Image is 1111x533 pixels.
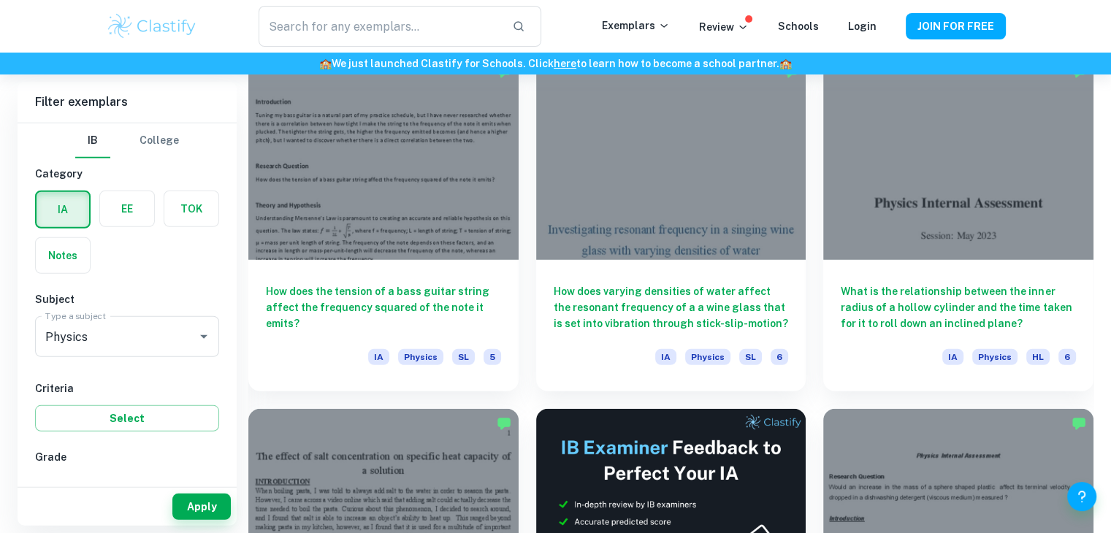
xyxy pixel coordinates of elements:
button: Open [194,326,214,347]
span: 5 [484,349,501,365]
img: Clastify logo [106,12,199,41]
div: Filter type choice [75,123,179,158]
span: 7 [72,480,79,496]
button: EE [100,191,154,226]
h6: Category [35,166,219,182]
span: IA [368,349,389,365]
span: 6 [1058,349,1076,365]
h6: How does the tension of a bass guitar string affect the frequency squared of the note it emits? [266,283,501,331]
img: Marked [1072,416,1086,431]
span: SL [452,349,475,365]
h6: How does varying densities of water affect the resonant frequency of a a wine glass that is set i... [554,283,789,331]
h6: Criteria [35,380,219,396]
h6: We just launched Clastify for Schools. Click to learn how to become a school partner. [3,55,1108,72]
h6: Filter exemplars [18,82,237,123]
span: Physics [685,349,730,365]
span: Physics [972,349,1018,365]
button: College [140,123,179,158]
button: Notes [36,238,90,273]
span: 🏫 [779,58,792,69]
button: JOIN FOR FREE [906,13,1006,39]
span: Physics [398,349,443,365]
img: Marked [497,416,511,431]
a: Schools [778,20,819,32]
span: SL [739,349,762,365]
input: Search for any exemplars... [259,6,500,47]
button: Help and Feedback [1067,482,1096,511]
a: here [554,58,576,69]
span: 🏫 [319,58,332,69]
span: 6 [117,480,123,496]
span: 6 [771,349,788,365]
button: Select [35,405,219,432]
label: Type a subject [45,310,106,322]
button: Apply [172,494,231,520]
h6: Grade [35,449,219,465]
button: IA [37,192,89,227]
a: What is the relationship between the inner radius of a hollow cylinder and the time taken for it ... [823,57,1093,391]
span: 5 [161,480,167,496]
button: IB [75,123,110,158]
p: Review [699,19,749,35]
span: HL [1026,349,1050,365]
a: How does varying densities of water affect the resonant frequency of a a wine glass that is set i... [536,57,806,391]
h6: Subject [35,291,219,307]
button: TOK [164,191,218,226]
a: Login [848,20,877,32]
span: IA [655,349,676,365]
p: Exemplars [602,18,670,34]
h6: What is the relationship between the inner radius of a hollow cylinder and the time taken for it ... [841,283,1076,331]
a: How does the tension of a bass guitar string affect the frequency squared of the note it emits?IA... [248,57,519,391]
span: IA [942,349,963,365]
